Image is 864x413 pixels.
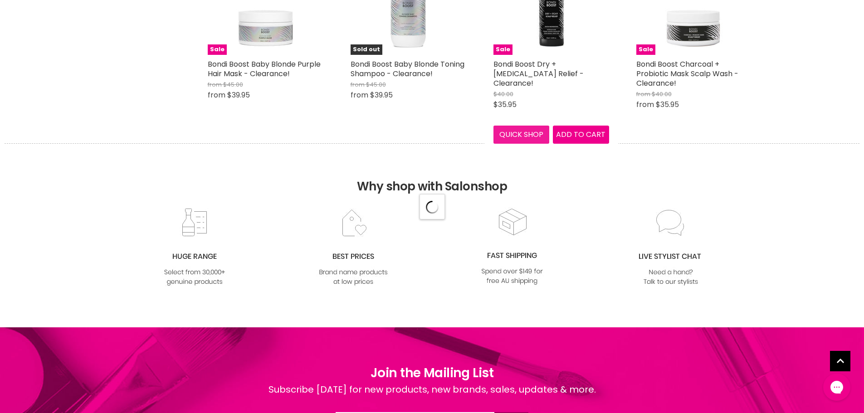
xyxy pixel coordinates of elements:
[553,126,609,144] button: Add to cart
[636,44,655,55] span: Sale
[493,90,513,98] span: $40.00
[351,59,464,79] a: Bondi Boost Baby Blonde Toning Shampoo - Clearance!
[830,351,850,374] span: Back to top
[208,59,321,79] a: Bondi Boost Baby Blonde Purple Hair Mask - Clearance!
[351,80,365,89] span: from
[819,370,855,404] iframe: Gorgias live chat messenger
[556,129,605,140] span: Add to cart
[493,99,517,110] span: $35.95
[636,99,654,110] span: from
[475,207,549,287] img: fast.jpg
[268,383,596,412] div: Subscribe [DATE] for new products, new brands, sales, updates & more.
[656,99,679,110] span: $35.95
[830,351,850,371] a: Back to top
[351,44,382,55] span: Sold out
[652,90,672,98] span: $40.00
[268,364,596,383] h1: Join the Mailing List
[351,90,368,100] span: from
[158,208,231,287] img: range2_8cf790d4-220e-469f-917d-a18fed3854b6.jpg
[493,44,513,55] span: Sale
[370,90,393,100] span: $39.95
[493,59,584,88] a: Bondi Boost Dry + [MEDICAL_DATA] Relief - Clearance!
[366,80,386,89] span: $45.00
[208,44,227,55] span: Sale
[208,90,225,100] span: from
[317,208,390,287] img: prices.jpg
[208,80,222,89] span: from
[634,208,708,287] img: chat_c0a1c8f7-3133-4fc6-855f-7264552747f6.jpg
[636,59,738,88] a: Bondi Boost Charcoal + Probiotic Mask Scalp Wash - Clearance!
[227,90,250,100] span: $39.95
[636,90,650,98] span: from
[223,80,243,89] span: $45.00
[493,126,550,144] button: Quick shop
[5,143,859,207] h2: Why shop with Salonshop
